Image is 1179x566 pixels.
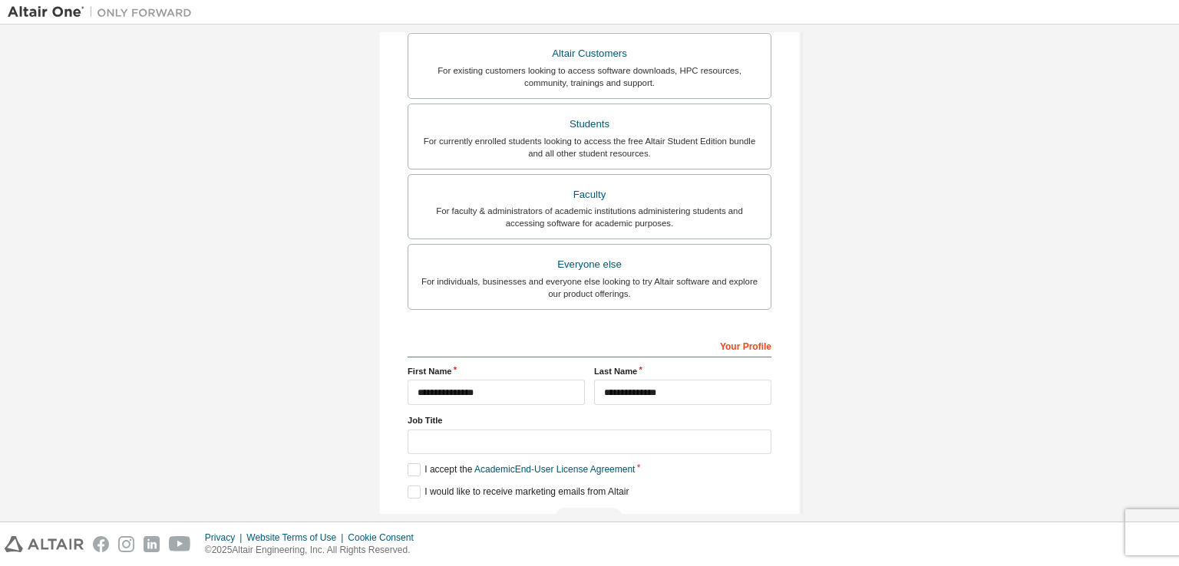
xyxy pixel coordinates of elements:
div: For individuals, businesses and everyone else looking to try Altair software and explore our prod... [418,275,761,300]
div: Altair Customers [418,43,761,64]
label: Job Title [408,414,771,426]
img: youtube.svg [169,536,191,552]
div: For faculty & administrators of academic institutions administering students and accessing softwa... [418,205,761,229]
img: altair_logo.svg [5,536,84,552]
div: Read and acccept EULA to continue [408,508,771,531]
a: Academic End-User License Agreement [474,464,635,475]
div: Cookie Consent [348,531,422,544]
img: Altair One [8,5,200,20]
label: Last Name [594,365,771,377]
div: Your Profile [408,333,771,357]
p: © 2025 Altair Engineering, Inc. All Rights Reserved. [205,544,423,557]
div: Everyone else [418,254,761,275]
div: For existing customers looking to access software downloads, HPC resources, community, trainings ... [418,64,761,89]
div: Faculty [418,184,761,206]
div: Students [418,114,761,135]
div: Website Terms of Use [246,531,348,544]
label: I would like to receive marketing emails from Altair [408,485,629,499]
label: I accept the [408,463,635,476]
div: For currently enrolled students looking to access the free Altair Student Edition bundle and all ... [418,135,761,160]
div: Privacy [205,531,246,544]
img: instagram.svg [118,536,134,552]
img: facebook.svg [93,536,109,552]
label: First Name [408,365,585,377]
img: linkedin.svg [144,536,160,552]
